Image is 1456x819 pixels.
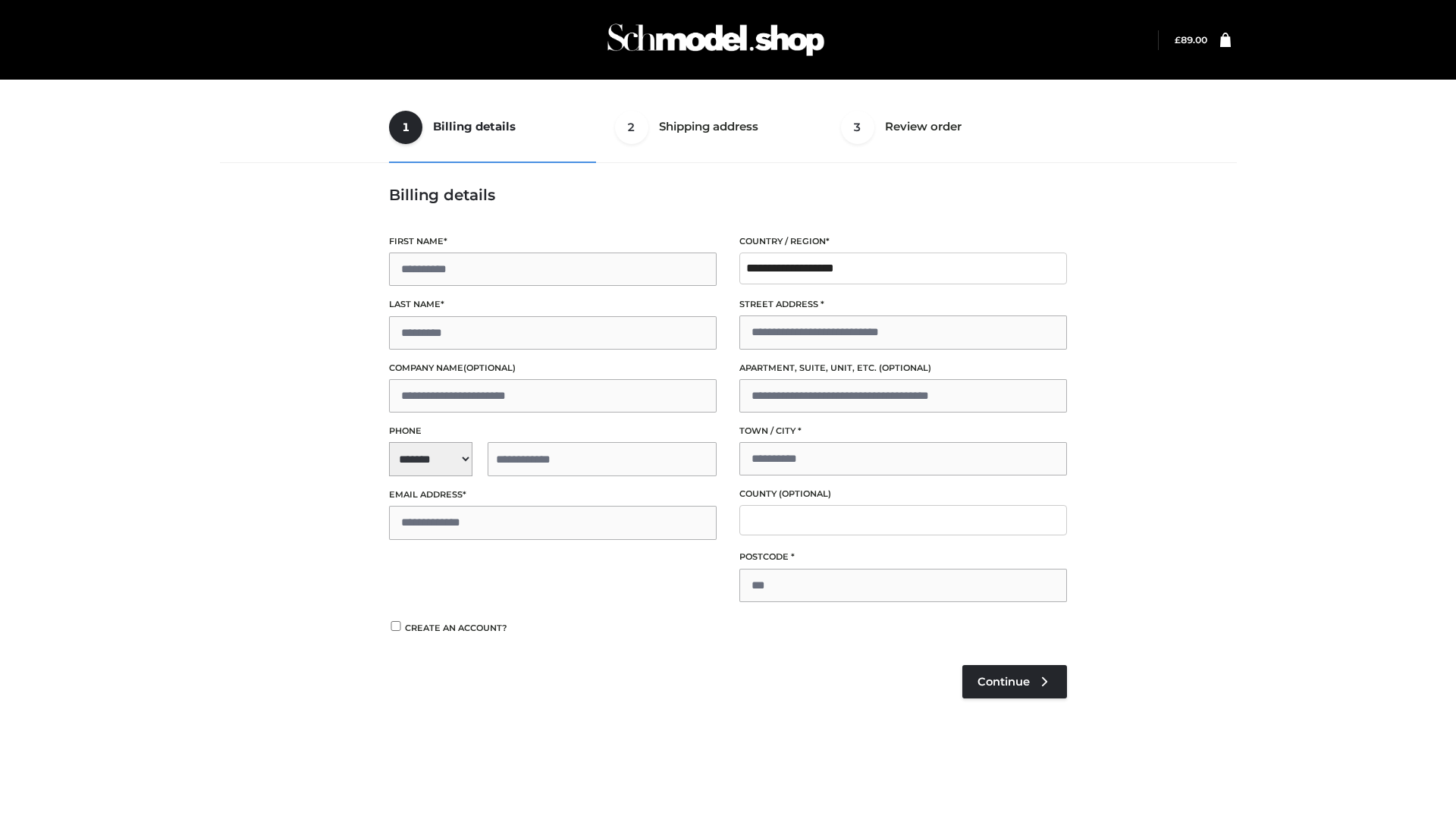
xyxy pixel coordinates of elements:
[739,487,1067,501] label: County
[405,623,507,633] span: Create an account?
[1175,34,1181,45] span: £
[389,297,717,312] label: Last name
[389,424,717,438] label: Phone
[879,362,931,373] span: (optional)
[389,234,717,249] label: First name
[389,621,403,631] input: Create an account?
[739,297,1067,312] label: Street address
[962,665,1067,698] a: Continue
[977,675,1030,689] span: Continue
[463,362,516,373] span: (optional)
[779,488,831,499] span: (optional)
[389,361,717,375] label: Company name
[739,361,1067,375] label: Apartment, suite, unit, etc.
[602,10,830,70] img: Schmodel Admin 964
[739,424,1067,438] label: Town / City
[389,488,717,502] label: Email address
[1175,34,1207,45] a: £89.00
[739,234,1067,249] label: Country / Region
[1175,34,1207,45] bdi: 89.00
[739,550,1067,564] label: Postcode
[389,186,1067,204] h3: Billing details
